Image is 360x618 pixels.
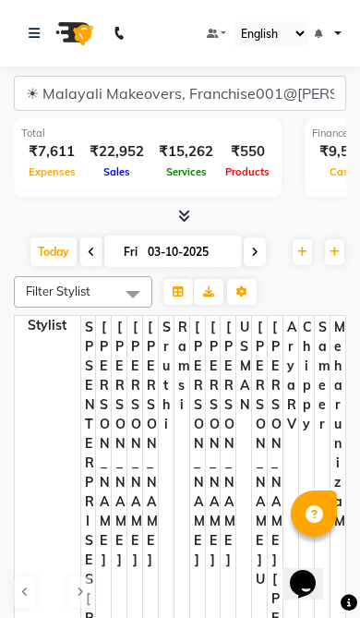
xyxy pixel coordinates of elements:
[221,141,274,163] div: ₹550
[283,316,298,436] span: Arya R V
[252,316,267,591] span: [PERSON_NAME] U
[236,316,251,417] span: USMAN
[174,316,189,417] span: Ramsi
[82,141,151,163] div: ₹22,952
[127,316,142,572] span: [PERSON_NAME]
[112,316,126,572] span: [PERSON_NAME]
[299,316,314,436] span: chippy
[206,316,221,572] span: [PERSON_NAME]
[143,316,158,572] span: [PERSON_NAME]
[325,165,360,178] span: Cash
[15,316,80,335] div: Stylist
[282,544,342,600] iframe: chat widget
[162,165,211,178] span: Services
[26,284,90,298] span: Filter Stylist
[159,316,174,436] span: Sruthi
[221,165,274,178] span: Products
[47,7,99,59] img: logo
[96,316,111,572] span: [PERSON_NAME]
[190,316,205,572] span: [PERSON_NAME]
[151,141,221,163] div: ₹15,262
[315,316,330,436] span: sameer
[21,126,274,141] div: Total
[142,238,234,266] input: 2025-10-03
[24,165,80,178] span: Expenses
[21,141,82,163] div: ₹7,611
[330,316,346,533] span: Meharuniza M
[119,245,142,259] span: Fri
[30,237,77,266] span: Today
[99,165,135,178] span: Sales
[221,316,235,572] span: [PERSON_NAME]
